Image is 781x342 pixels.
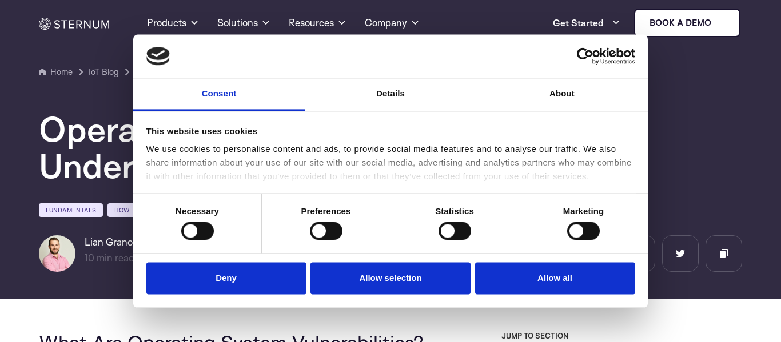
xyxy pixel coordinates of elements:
[85,252,94,264] span: 10
[217,2,270,43] a: Solutions
[39,203,103,217] a: Fundamentals
[475,262,635,295] button: Allow all
[85,252,140,264] span: min read |
[365,2,420,43] a: Company
[553,11,620,34] a: Get Started
[501,331,742,340] h3: JUMP TO SECTION
[535,47,635,65] a: Usercentrics Cookiebot - opens in a new window
[147,2,199,43] a: Products
[301,206,351,216] strong: Preferences
[89,65,119,79] a: IoT Blog
[310,262,471,295] button: Allow selection
[634,9,740,37] a: Book a demo
[146,47,170,65] img: logo
[476,79,648,111] a: About
[305,79,476,111] a: Details
[133,79,305,111] a: Consent
[107,203,151,217] a: How Tos
[563,206,604,216] strong: Marketing
[435,206,474,216] strong: Statistics
[146,262,306,295] button: Deny
[39,65,73,79] a: Home
[146,124,635,138] div: This website uses cookies
[146,143,635,184] div: We use cookies to personalise content and ads, to provide social media features and to analyse ou...
[85,235,174,249] h6: Lian Granot
[39,235,75,272] img: Lian Granot
[176,206,219,216] strong: Necessary
[716,18,725,27] img: sternum iot
[39,111,725,184] h1: Operating System Vulnerabilities: Understanding and Mitigating the Risk
[289,2,346,43] a: Resources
